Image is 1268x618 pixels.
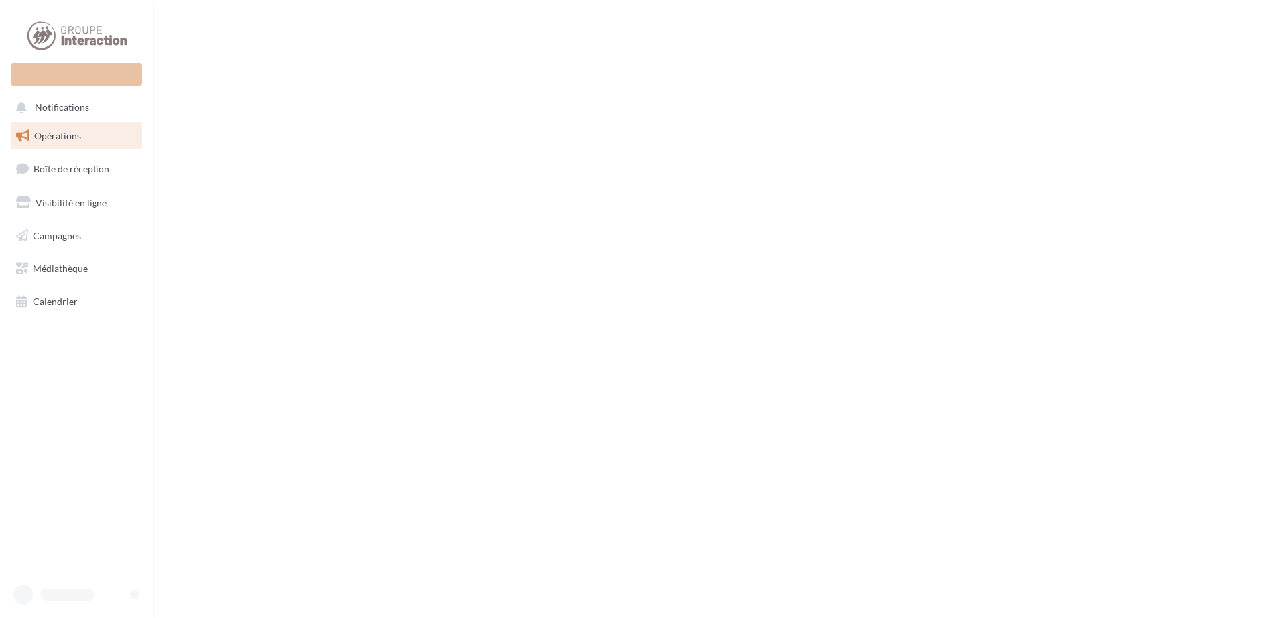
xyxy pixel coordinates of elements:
[36,197,107,208] span: Visibilité en ligne
[8,189,145,217] a: Visibilité en ligne
[34,130,81,141] span: Opérations
[8,222,145,250] a: Campagnes
[35,102,89,113] span: Notifications
[8,288,145,316] a: Calendrier
[34,163,109,174] span: Boîte de réception
[33,263,88,274] span: Médiathèque
[33,229,81,241] span: Campagnes
[33,296,78,307] span: Calendrier
[8,255,145,282] a: Médiathèque
[8,122,145,150] a: Opérations
[11,63,142,86] div: Nouvelle campagne
[8,154,145,183] a: Boîte de réception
